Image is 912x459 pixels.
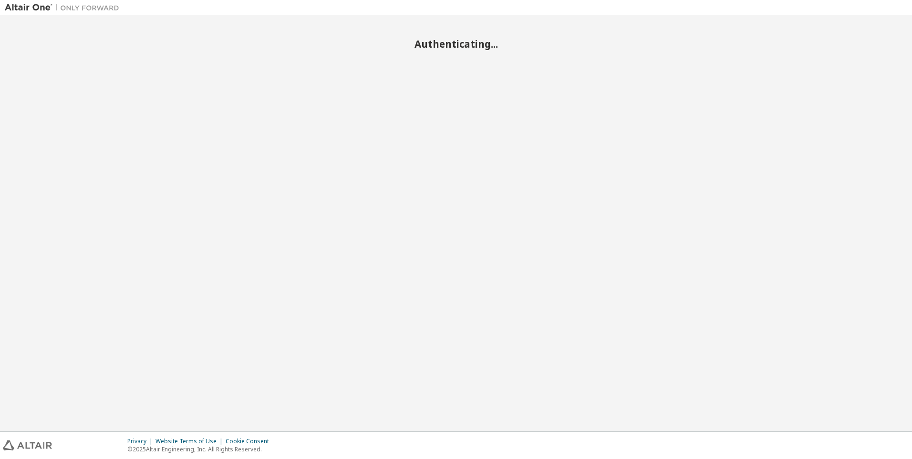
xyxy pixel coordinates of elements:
[3,440,52,450] img: altair_logo.svg
[155,438,226,445] div: Website Terms of Use
[127,438,155,445] div: Privacy
[127,445,275,453] p: © 2025 Altair Engineering, Inc. All Rights Reserved.
[5,38,907,50] h2: Authenticating...
[226,438,275,445] div: Cookie Consent
[5,3,124,12] img: Altair One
